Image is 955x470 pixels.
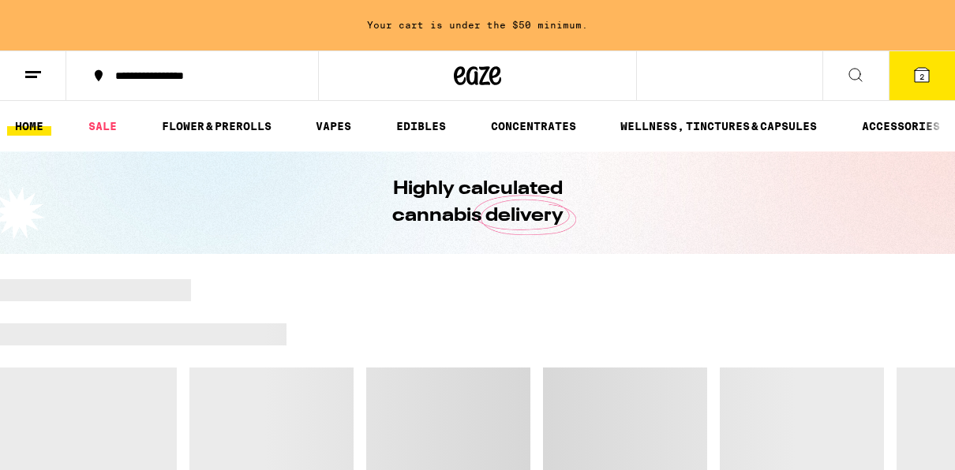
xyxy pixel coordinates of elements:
a: SALE [81,117,125,136]
h1: Highly calculated cannabis delivery [347,176,608,229]
a: FLOWER & PREROLLS [154,117,279,136]
span: 2 [919,72,924,81]
a: CONCENTRATES [483,117,584,136]
button: 2 [889,51,955,100]
a: HOME [7,117,51,136]
a: WELLNESS, TINCTURES & CAPSULES [612,117,825,136]
a: ACCESSORIES [854,117,948,136]
a: EDIBLES [388,117,454,136]
a: VAPES [308,117,359,136]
